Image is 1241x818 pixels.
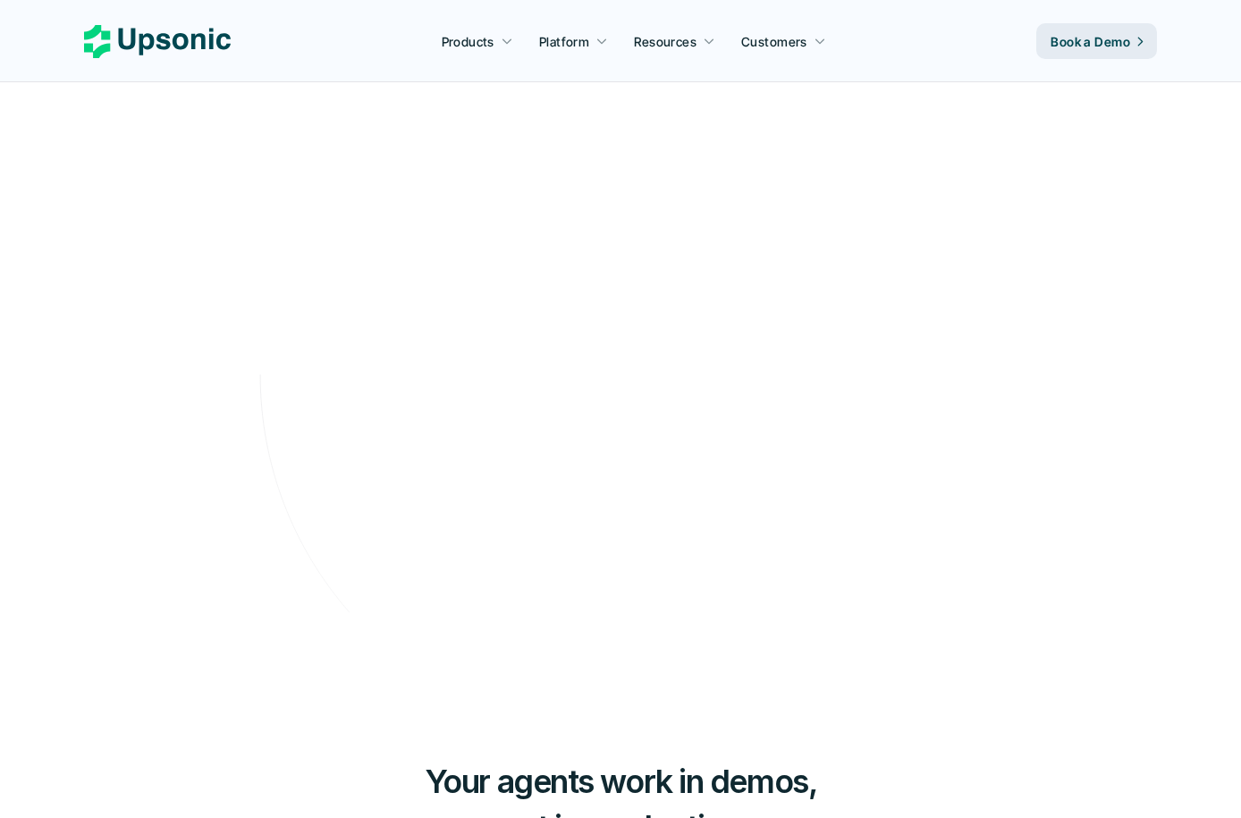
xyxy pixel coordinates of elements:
[431,25,524,57] a: Products
[741,32,807,51] p: Customers
[442,32,494,51] p: Products
[539,32,589,51] p: Platform
[543,430,699,476] a: Book a Demo
[565,440,663,467] p: Book a Demo
[1036,23,1157,59] a: Book a Demo
[634,32,696,51] p: Resources
[308,146,933,266] h2: Agentic AI Platform for FinTech Operations
[330,320,911,372] p: From onboarding to compliance to settlement to autonomous control. Work with %82 more efficiency ...
[425,762,817,801] span: Your agents work in demos,
[1051,32,1130,51] p: Book a Demo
